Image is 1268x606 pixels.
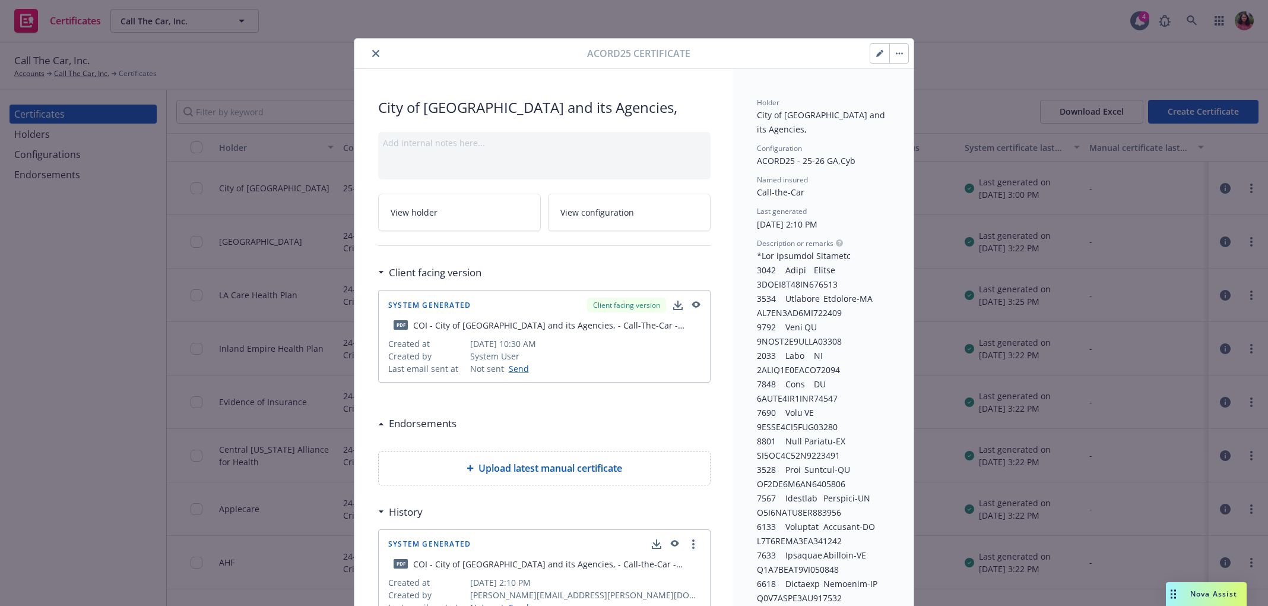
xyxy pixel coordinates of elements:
[686,537,700,551] a: more
[587,298,666,313] div: Client facing version
[388,576,465,589] span: Created at
[470,337,701,350] span: [DATE] 10:30 AM
[757,206,807,216] span: Last generated
[757,155,855,166] span: ACORD25 - 25-26 GA,Cyb
[1166,582,1247,606] button: Nova Assist
[389,416,457,431] h3: Endorsements
[378,265,481,280] div: Client facing version
[389,265,481,280] h3: Client facing version
[757,219,817,230] span: [DATE] 2:10 PM
[757,187,804,198] span: Call-the-Car
[548,194,711,231] a: View configuration
[413,319,700,332] div: COI - City of [GEOGRAPHIC_DATA] and its Agencies, - Call-The-Car - fillable.pdf
[388,362,465,375] span: Last email sent at
[504,362,529,375] a: Send
[757,238,833,248] span: Description or remarks
[478,461,622,475] span: Upload latest manual certificate
[389,504,423,520] h3: History
[470,362,504,375] span: Not sent
[757,175,808,185] span: Named insured
[394,559,408,568] span: pdf
[1190,589,1237,599] span: Nova Assist
[560,206,634,219] span: View configuration
[388,350,465,362] span: Created by
[470,589,701,601] span: [PERSON_NAME][EMAIL_ADDRESS][PERSON_NAME][DOMAIN_NAME]
[388,589,465,601] span: Created by
[587,46,690,61] span: Acord25 certificate
[378,451,711,485] div: Upload latest manual certificate
[391,206,438,219] span: View holder
[394,320,408,329] span: pdf
[757,109,887,135] span: City of [GEOGRAPHIC_DATA] and its Agencies,
[470,350,701,362] span: System User
[1166,582,1181,606] div: Drag to move
[388,541,471,548] span: System Generated
[378,416,457,431] div: Endorsements
[413,558,700,570] div: COI - City of [GEOGRAPHIC_DATA] and its Agencies, - Call-the-Car - fillable.pdf
[757,143,802,153] span: Configuration
[388,302,471,309] span: System Generated
[383,137,485,149] span: Add internal notes here...
[388,337,465,350] span: Created at
[378,194,541,231] a: View holder
[369,46,383,61] button: close
[757,97,779,108] span: Holder
[378,504,423,520] div: History
[378,97,711,118] span: City of [GEOGRAPHIC_DATA] and its Agencies,
[470,576,701,589] span: [DATE] 2:10 PM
